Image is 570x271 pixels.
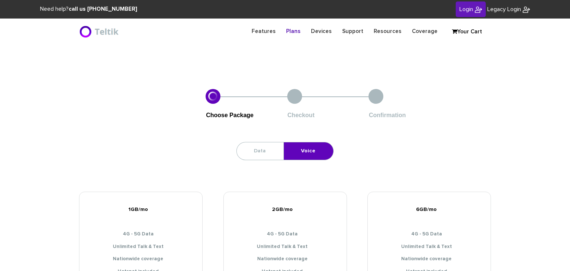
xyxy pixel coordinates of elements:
[284,142,332,160] a: Voice
[85,231,197,238] li: 4G - 5G Data
[475,6,482,13] img: BriteX
[337,24,368,39] a: Support
[522,6,530,13] img: BriteX
[281,24,306,39] a: Plans
[79,24,120,39] img: BriteX
[373,231,485,238] li: 4G - 5G Data
[85,256,197,263] li: Nationwide coverage
[459,6,473,12] span: Login
[69,6,137,12] strong: call us [PHONE_NUMBER]
[373,244,485,251] li: Unlimited Talk & Text
[487,5,530,14] a: Legacy Login
[229,207,341,212] h5: 2GB/mo
[40,6,137,12] span: Need help?
[229,256,341,263] li: Nationwide coverage
[448,26,485,37] a: Your Cart
[229,231,341,238] li: 4G - 5G Data
[487,6,521,12] span: Legacy Login
[306,24,337,39] a: Devices
[85,244,197,251] li: Unlimited Talk & Text
[85,207,197,212] h5: 1GB/mo
[229,244,341,251] li: Unlimited Talk & Text
[368,24,407,39] a: Resources
[373,256,485,263] li: Nationwide coverage
[206,112,253,118] span: Choose Package
[237,142,283,160] a: Data
[369,112,406,118] span: Confirmation
[373,207,485,212] h5: 6GB/mo
[246,24,281,39] a: Features
[288,112,315,118] span: Checkout
[407,24,443,39] a: Coverage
